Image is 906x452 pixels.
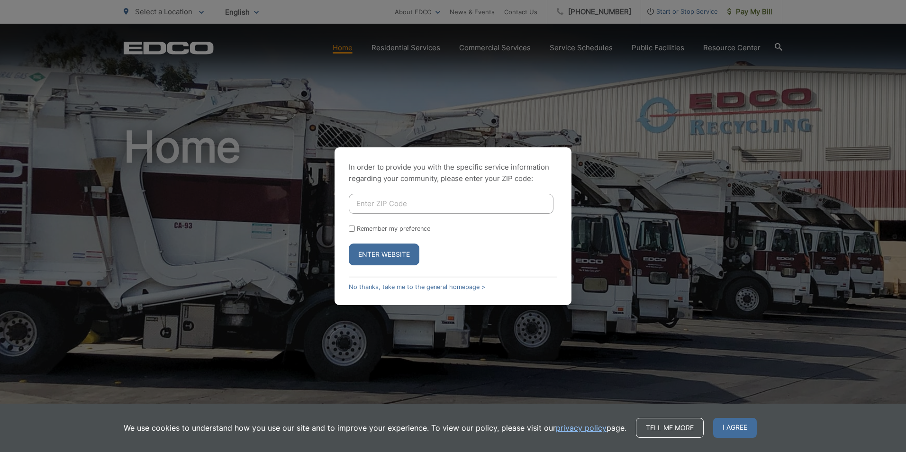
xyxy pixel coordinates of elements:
a: privacy policy [556,422,607,434]
p: In order to provide you with the specific service information regarding your community, please en... [349,162,557,184]
label: Remember my preference [357,225,430,232]
input: Enter ZIP Code [349,194,553,214]
p: We use cookies to understand how you use our site and to improve your experience. To view our pol... [124,422,626,434]
button: Enter Website [349,244,419,265]
a: Tell me more [636,418,704,438]
a: No thanks, take me to the general homepage > [349,283,485,290]
span: I agree [713,418,757,438]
